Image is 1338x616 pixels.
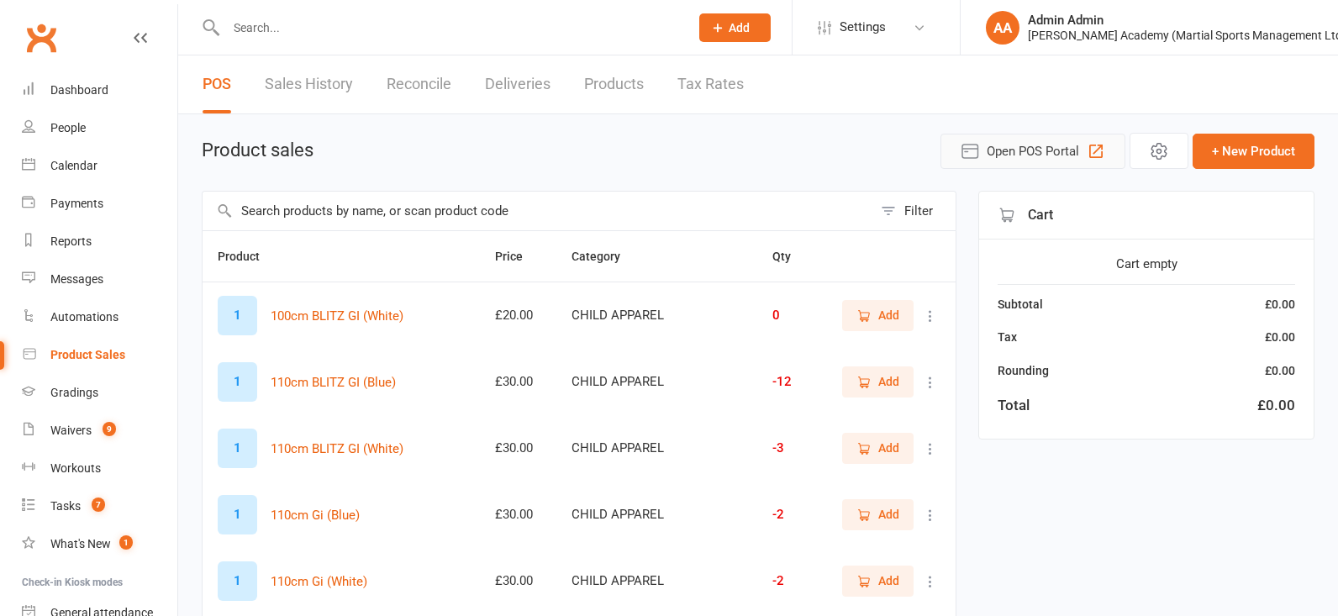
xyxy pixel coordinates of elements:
div: CHILD APPAREL [572,574,742,588]
div: Cart [979,192,1314,240]
a: Calendar [22,147,177,185]
span: Price [495,250,541,263]
div: CHILD APPAREL [572,441,742,455]
button: 110cm BLITZ GI (Blue) [271,372,396,392]
a: Clubworx [20,17,62,59]
button: Add [699,13,771,42]
span: Qty [772,250,809,263]
div: Workouts [50,461,101,475]
span: 7 [92,498,105,512]
button: Open POS Portal [940,134,1125,169]
div: Reports [50,234,92,248]
div: £30.00 [495,441,541,455]
button: 110cm BLITZ GI (White) [271,439,403,459]
a: Payments [22,185,177,223]
span: 1 [119,535,133,550]
div: Product Sales [50,348,125,361]
div: £30.00 [495,375,541,389]
span: Add [878,571,899,590]
span: Add [878,505,899,524]
a: Automations [22,298,177,336]
div: People [50,121,86,134]
a: Tasks 7 [22,487,177,525]
a: Waivers 9 [22,412,177,450]
a: Deliveries [485,55,550,113]
div: Subtotal [998,295,1043,313]
div: Total [998,394,1030,417]
div: 1 [218,362,257,402]
div: £0.00 [1265,328,1295,346]
a: Gradings [22,374,177,412]
button: Category [572,246,639,266]
button: Add [842,499,914,529]
h1: Product sales [202,140,313,161]
div: Dashboard [50,83,108,97]
a: People [22,109,177,147]
a: Workouts [22,450,177,487]
button: Add [842,566,914,596]
div: Waivers [50,424,92,437]
div: 1 [218,495,257,534]
button: Price [495,246,541,266]
div: £0.00 [1257,394,1295,417]
div: Tax [998,328,1017,346]
div: £30.00 [495,508,541,522]
div: CHILD APPAREL [572,375,742,389]
span: Category [572,250,639,263]
a: What's New1 [22,525,177,563]
div: £0.00 [1265,295,1295,313]
div: -3 [772,441,809,455]
div: Tasks [50,499,81,513]
button: 110cm Gi (Blue) [271,505,360,525]
div: Calendar [50,159,97,172]
span: Settings [840,8,886,46]
a: POS [203,55,231,113]
div: -2 [772,574,809,588]
button: Filter [872,192,956,230]
div: CHILD APPAREL [572,508,742,522]
span: Add [878,306,899,324]
div: Automations [50,310,119,324]
button: 100cm BLITZ GI (White) [271,306,403,326]
button: Qty [772,246,809,266]
a: Dashboard [22,71,177,109]
div: Cart empty [998,254,1295,274]
input: Search products by name, or scan product code [203,192,872,230]
span: Open POS Portal [987,141,1079,161]
button: Product [218,246,278,266]
button: Add [842,433,914,463]
a: Reports [22,223,177,261]
a: Tax Rates [677,55,744,113]
div: Gradings [50,386,98,399]
button: Add [842,300,914,330]
div: 1 [218,561,257,601]
div: 0 [772,308,809,323]
span: Add [878,372,899,391]
a: Product Sales [22,336,177,374]
div: 1 [218,296,257,335]
div: Messages [50,272,103,286]
a: Reconcile [387,55,451,113]
div: AA [986,11,1019,45]
div: Rounding [998,361,1049,380]
span: Product [218,250,278,263]
span: Add [878,439,899,457]
input: Search... [221,16,677,39]
div: CHILD APPAREL [572,308,742,323]
span: 9 [103,422,116,436]
div: -12 [772,375,809,389]
div: Payments [50,197,103,210]
span: Add [729,21,750,34]
button: Add [842,366,914,397]
div: -2 [772,508,809,522]
div: 1 [218,429,257,468]
a: Products [584,55,644,113]
button: + New Product [1193,134,1314,169]
a: Sales History [265,55,353,113]
div: Filter [904,201,933,221]
div: What's New [50,537,111,550]
div: £20.00 [495,308,541,323]
div: £0.00 [1265,361,1295,380]
a: Messages [22,261,177,298]
div: £30.00 [495,574,541,588]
